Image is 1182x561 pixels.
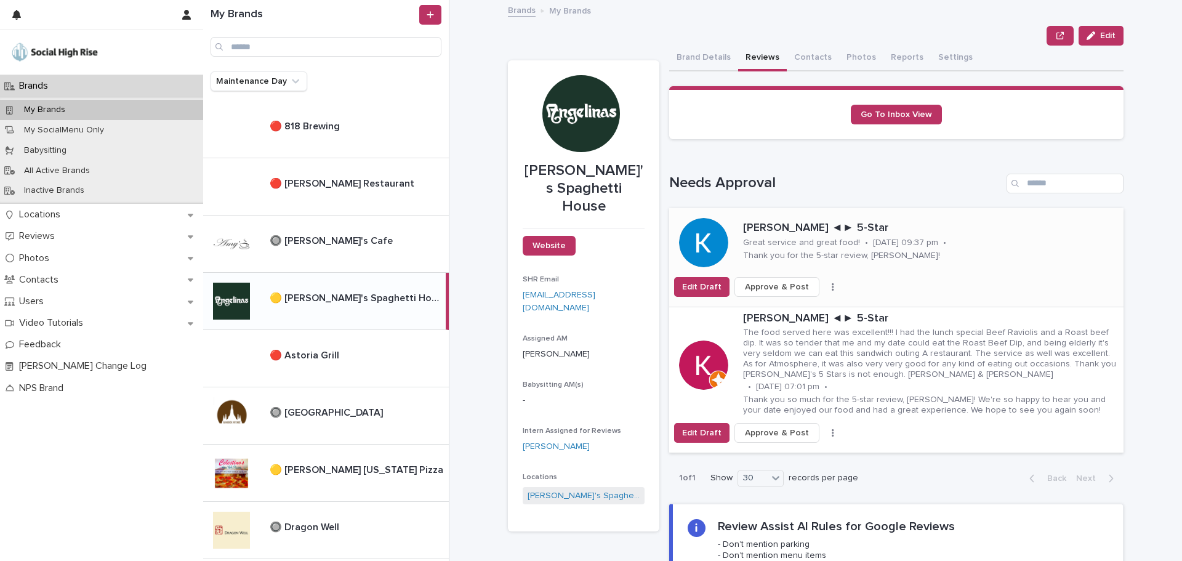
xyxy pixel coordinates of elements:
p: [DATE] 07:01 pm [756,382,819,392]
p: [PERSON_NAME]'s Spaghetti House [523,162,645,215]
a: Brands [508,2,536,17]
p: Inactive Brands [14,185,94,196]
p: [DATE] 09:37 pm [873,238,938,248]
span: Next [1076,474,1103,483]
button: Reports [883,46,931,71]
p: 🔴 Astoria Grill [270,347,342,361]
p: 🔘 Dragon Well [270,519,342,533]
button: Photos [839,46,883,71]
button: Edit Draft [674,277,730,297]
p: Users [14,296,54,307]
p: [PERSON_NAME] ◄► 5-Star [743,222,1119,235]
p: • [943,238,946,248]
span: Edit Draft [682,281,722,293]
p: Thank you for the 5-star review, [PERSON_NAME]! [743,251,940,261]
p: [PERSON_NAME] ◄► 5-Star [743,312,1119,326]
p: 🔴 818 Brewing [270,118,342,132]
p: Show [710,473,733,483]
p: Photos [14,252,59,264]
span: Edit Draft [682,427,722,439]
button: Contacts [787,46,839,71]
p: 🟡 [PERSON_NAME]'s Spaghetti House [270,290,443,304]
span: Babysitting AM(s) [523,381,584,389]
a: [PERSON_NAME]'s Spaghetti House [528,490,640,502]
a: Website [523,236,576,256]
h1: My Brands [211,8,417,22]
p: All Active Brands [14,166,100,176]
a: [EMAIL_ADDRESS][DOMAIN_NAME] [523,291,595,312]
p: Brands [14,80,58,92]
a: 🔘 [PERSON_NAME]'s Cafe🔘 [PERSON_NAME]'s Cafe [203,216,449,273]
h2: Review Assist AI Rules for Google Reviews [718,519,955,534]
p: Feedback [14,339,71,350]
a: [PERSON_NAME] ◄► 5-StarThe food served here was excellent!!! I had the lunch special Beef Ravioli... [669,307,1124,453]
input: Search [1007,174,1124,193]
p: • [824,382,827,392]
button: Approve & Post [734,423,819,443]
span: Edit [1100,31,1116,40]
div: 30 [738,472,768,485]
input: Search [211,37,441,57]
button: Settings [931,46,980,71]
button: Edit [1079,26,1124,46]
span: Go To Inbox View [861,110,932,119]
p: Video Tutorials [14,317,93,329]
p: Thank you so much for the 5-star review, [PERSON_NAME]! We're so happy to hear you and your date ... [743,395,1119,416]
button: Edit Draft [674,423,730,443]
a: 🔘 Dragon Well🔘 Dragon Well [203,502,449,559]
a: [PERSON_NAME] ◄► 5-StarGreat service and great food!•[DATE] 09:37 pm•Thank you for the 5-star rev... [669,208,1124,307]
span: Assigned AM [523,335,568,342]
p: 🔘 [PERSON_NAME]'s Cafe [270,233,395,247]
p: records per page [789,473,858,483]
p: - [523,394,645,407]
span: SHR Email [523,276,559,283]
span: Approve & Post [745,427,809,439]
p: Babysitting [14,145,76,156]
p: NPS Brand [14,382,73,394]
button: Next [1071,473,1124,484]
p: 🔘 [GEOGRAPHIC_DATA] [270,405,385,419]
a: 🔘 [GEOGRAPHIC_DATA]🔘 [GEOGRAPHIC_DATA] [203,387,449,445]
p: Locations [14,209,70,220]
span: Approve & Post [745,281,809,293]
span: Intern Assigned for Reviews [523,427,621,435]
h1: Needs Approval [669,174,1002,192]
span: Back [1040,474,1066,483]
span: Website [533,241,566,250]
p: • [865,238,868,248]
a: [PERSON_NAME] [523,440,590,453]
a: Go To Inbox View [851,105,942,124]
p: My Brands [549,3,591,17]
p: 1 of 1 [669,463,706,493]
a: 🔴 818 Brewing🔴 818 Brewing [203,101,449,158]
p: Reviews [14,230,65,242]
p: My Brands [14,105,75,115]
p: Contacts [14,274,68,286]
button: Brand Details [669,46,738,71]
p: My SocialMenu Only [14,125,114,135]
button: Maintenance Day [211,71,307,91]
p: 🟡 [PERSON_NAME] [US_STATE] Pizza [270,462,446,476]
a: 🔴 Astoria Grill🔴 Astoria Grill [203,330,449,387]
button: Approve & Post [734,277,819,297]
a: 🔴 [PERSON_NAME] Restaurant🔴 [PERSON_NAME] Restaurant [203,158,449,216]
p: 🔴 [PERSON_NAME] Restaurant [270,176,417,190]
p: [PERSON_NAME] Change Log [14,360,156,372]
img: o5DnuTxEQV6sW9jFYBBf [10,40,100,65]
p: The food served here was excellent!!! I had the lunch special Beef Raviolis and a Roast beef dip.... [743,328,1119,379]
span: Locations [523,474,557,481]
a: 🟡 [PERSON_NAME] [US_STATE] Pizza🟡 [PERSON_NAME] [US_STATE] Pizza [203,445,449,502]
p: [PERSON_NAME] [523,348,645,361]
a: 🟡 [PERSON_NAME]'s Spaghetti House🟡 [PERSON_NAME]'s Spaghetti House [203,273,449,330]
p: • [748,382,751,392]
p: Great service and great food! [743,238,860,248]
button: Reviews [738,46,787,71]
button: Back [1019,473,1071,484]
